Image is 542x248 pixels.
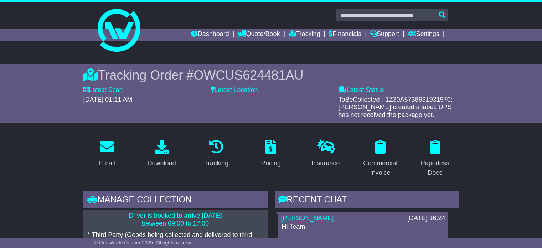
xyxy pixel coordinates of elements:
a: Insurance [307,137,344,171]
a: Quote/Book [238,29,280,41]
div: [DATE] 16:24 [407,214,445,222]
label: Latest Location [211,86,258,94]
a: Paperless Docs [411,137,459,180]
a: Dashboard [191,29,229,41]
div: Download [148,158,176,168]
span: OWCUS624481AU [193,68,303,82]
a: Commercial Invoice [357,137,404,180]
p: Driver is booked to arrive [DATE] between 09:00 to 17:00 [88,212,263,227]
div: Tracking Order # [83,67,459,83]
div: Email [99,158,115,168]
div: Tracking [204,158,228,168]
a: Tracking [200,137,233,171]
div: Manage collection [83,191,268,210]
label: Latest Status [339,86,384,94]
span: [DATE] 01:11 AM [83,96,133,103]
div: Pricing [261,158,281,168]
label: Latest Scan [83,86,123,94]
a: Settings [408,29,439,41]
a: [PERSON_NAME] [281,214,334,222]
a: Email [94,137,120,171]
a: Download [143,137,181,171]
div: RECENT CHAT [275,191,459,210]
div: Insurance [311,158,340,168]
span: © One World Courier 2025. All rights reserved. [94,240,197,246]
div: Paperless Docs [416,158,454,178]
a: Tracking [289,29,320,41]
a: Financials [329,29,361,41]
a: Pricing [257,137,285,171]
div: Commercial Invoice [361,158,399,178]
span: ToBeCollected - 1Z30A5738691931970: [PERSON_NAME] created a label, UPS has not received the packa... [339,96,453,118]
a: Support [370,29,399,41]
